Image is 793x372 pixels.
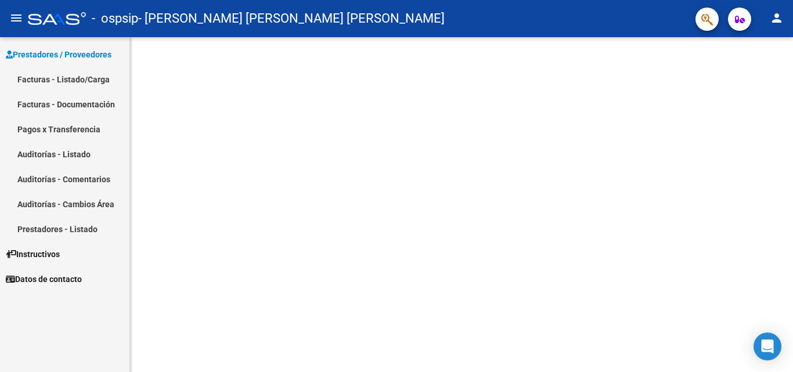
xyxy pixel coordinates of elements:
[754,333,781,360] div: Open Intercom Messenger
[6,273,82,286] span: Datos de contacto
[6,248,60,261] span: Instructivos
[92,6,138,31] span: - ospsip
[770,11,784,25] mat-icon: person
[6,48,111,61] span: Prestadores / Proveedores
[138,6,445,31] span: - [PERSON_NAME] [PERSON_NAME] [PERSON_NAME]
[9,11,23,25] mat-icon: menu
